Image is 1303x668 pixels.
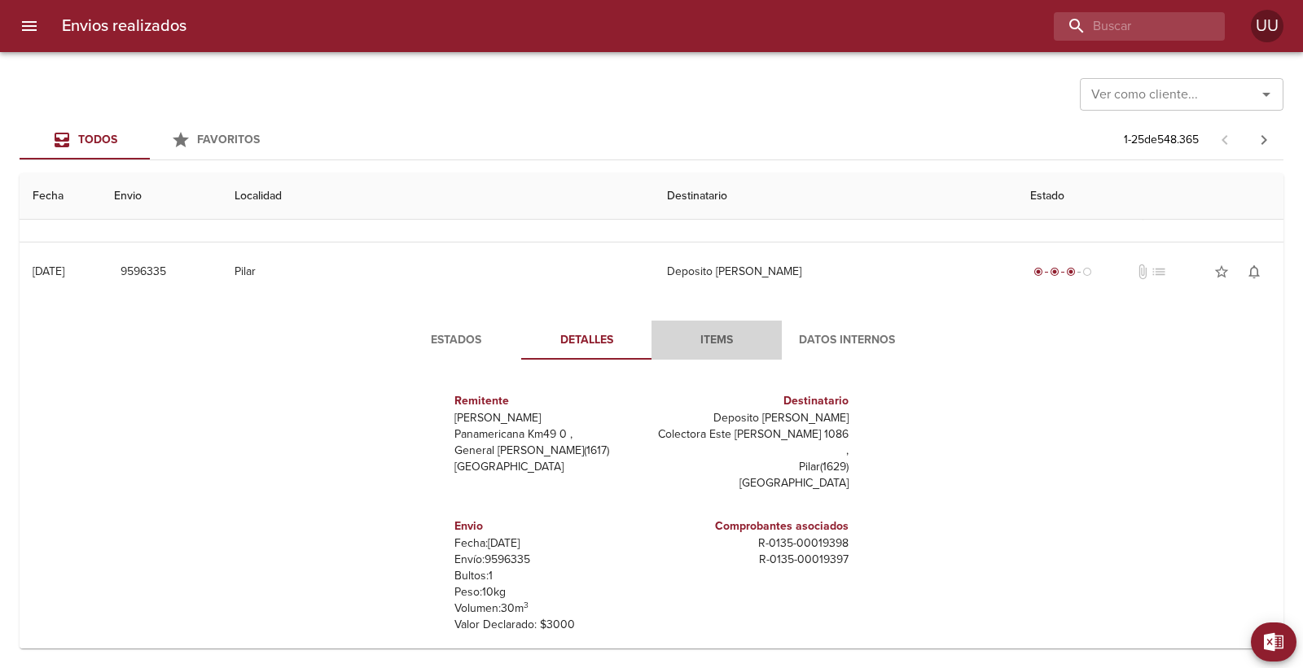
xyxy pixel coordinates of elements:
[1054,12,1197,41] input: buscar
[20,173,101,220] th: Fecha
[78,133,117,146] span: Todos
[658,475,849,491] p: [GEOGRAPHIC_DATA]
[1205,255,1238,288] button: Agregar a favoritos
[454,600,645,617] p: Volumen: 30 m
[1151,264,1167,280] span: No tiene pedido asociado
[1255,83,1278,106] button: Abrir
[33,264,64,278] div: [DATE]
[454,568,645,584] p: Bultos: 1
[524,600,529,610] sup: 3
[792,330,902,351] span: Datos Internos
[1251,10,1283,42] div: Abrir información de usuario
[454,426,645,443] p: Panamericana Km49 0 ,
[658,459,849,475] p: Pilar ( 1629 )
[454,617,645,633] p: Valor Declarado: $ 3000
[62,13,186,39] h6: Envios realizados
[454,410,645,426] p: [PERSON_NAME]
[658,392,849,410] h6: Destinatario
[454,517,645,535] h6: Envio
[101,173,222,220] th: Envio
[1251,622,1296,661] button: Exportar Excel
[454,584,645,600] p: Peso: 10 kg
[661,330,772,351] span: Items
[222,242,654,301] td: Pilar
[654,242,1018,301] td: Deposito [PERSON_NAME]
[1134,264,1151,280] span: No tiene documentos adjuntos
[222,173,654,220] th: Localidad
[1050,267,1060,277] span: radio_button_checked
[10,7,49,46] button: menu
[658,535,849,552] p: R - 0135 - 00019398
[391,321,912,360] div: Tabs detalle de guia
[658,426,849,459] p: Colectora Este [PERSON_NAME] 1086 ,
[1066,267,1076,277] span: radio_button_checked
[454,392,645,410] h6: Remitente
[1213,264,1230,280] span: star_border
[1082,267,1092,277] span: radio_button_unchecked
[1244,120,1283,159] span: Pagina siguiente
[121,262,166,282] span: 9596335
[197,133,260,146] span: Favoritos
[114,257,173,287] button: 9596335
[20,120,280,159] div: Tabs Envios
[1251,10,1283,42] div: UU
[454,535,645,552] p: Fecha: [DATE]
[658,517,849,535] h6: Comprobantes asociados
[454,552,645,568] p: Envío: 9596335
[1246,264,1262,280] span: notifications_none
[1033,267,1043,277] span: radio_button_checked
[1205,131,1244,147] span: Pagina anterior
[1017,173,1283,220] th: Estado
[1238,255,1270,288] button: Activar notificaciones
[1030,264,1095,280] div: En viaje
[454,443,645,459] p: General [PERSON_NAME] ( 1617 )
[654,173,1018,220] th: Destinatario
[531,330,642,351] span: Detalles
[1124,132,1199,148] p: 1 - 25 de 548.365
[401,330,511,351] span: Estados
[454,459,645,475] p: [GEOGRAPHIC_DATA]
[658,552,849,568] p: R - 0135 - 00019397
[658,410,849,426] p: Deposito [PERSON_NAME]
